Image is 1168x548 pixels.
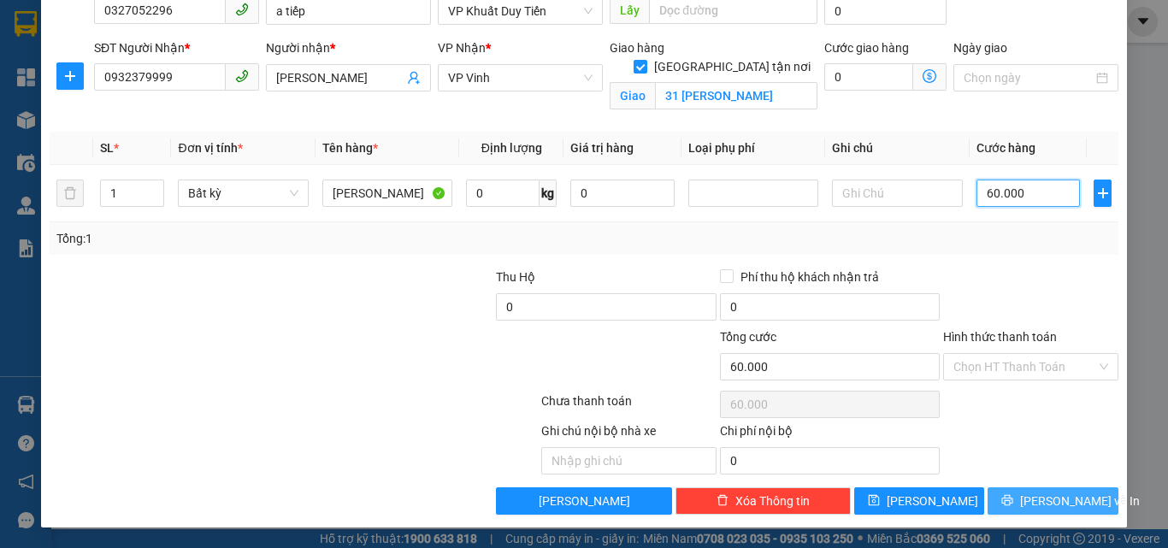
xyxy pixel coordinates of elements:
[56,229,452,248] div: Tổng: 1
[720,330,776,344] span: Tổng cước
[539,492,630,510] span: [PERSON_NAME]
[21,124,276,152] b: GỬI : VP Khuất Duy Tiến
[735,492,810,510] span: Xóa Thông tin
[825,132,969,165] th: Ghi chú
[1001,494,1013,508] span: printer
[496,270,535,284] span: Thu Hộ
[407,71,421,85] span: user-add
[266,38,431,57] div: Người nhận
[94,38,259,57] div: SĐT Người Nhận
[988,487,1118,515] button: printer[PERSON_NAME] và In
[647,57,817,76] span: [GEOGRAPHIC_DATA] tận nơi
[322,141,378,155] span: Tên hàng
[496,487,671,515] button: [PERSON_NAME]
[923,69,936,83] span: dollar-circle
[570,180,675,207] input: 0
[610,41,664,55] span: Giao hàng
[976,141,1035,155] span: Cước hàng
[541,421,717,447] div: Ghi chú nội bộ nhà xe
[57,69,83,83] span: plus
[540,392,718,421] div: Chưa thanh toán
[56,62,84,90] button: plus
[964,68,1093,87] input: Ngày giao
[655,82,817,109] input: Giao tận nơi
[854,487,985,515] button: save[PERSON_NAME]
[824,63,913,91] input: Cước giao hàng
[675,487,851,515] button: deleteXóa Thông tin
[570,141,634,155] span: Giá trị hàng
[1020,492,1140,510] span: [PERSON_NAME] và In
[322,180,452,207] input: VD: Bàn, Ghế
[438,41,486,55] span: VP Nhận
[481,141,542,155] span: Định lượng
[943,330,1057,344] label: Hình thức thanh toán
[448,65,593,91] span: VP Vinh
[188,180,298,206] span: Bất kỳ
[610,82,655,109] span: Giao
[720,421,940,447] div: Chi phí nội bộ
[681,132,825,165] th: Loại phụ phí
[541,447,717,474] input: Nhập ghi chú
[1094,186,1111,200] span: plus
[953,41,1007,55] label: Ngày giao
[56,180,84,207] button: delete
[235,3,249,16] span: phone
[540,180,557,207] span: kg
[887,492,978,510] span: [PERSON_NAME]
[832,180,962,207] input: Ghi Chú
[235,69,249,83] span: phone
[21,21,107,107] img: logo.jpg
[160,63,715,85] li: Hotline: 02386655777, 02462925925, 0944789456
[178,141,242,155] span: Đơn vị tính
[734,268,886,286] span: Phí thu hộ khách nhận trả
[717,494,729,508] span: delete
[160,42,715,63] li: [PERSON_NAME], [PERSON_NAME]
[1094,180,1112,207] button: plus
[100,141,114,155] span: SL
[868,494,880,508] span: save
[824,41,909,55] label: Cước giao hàng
